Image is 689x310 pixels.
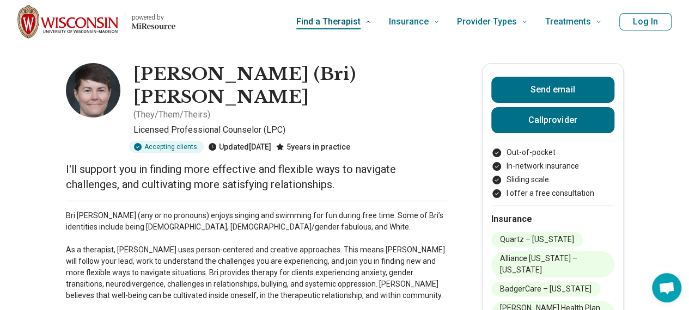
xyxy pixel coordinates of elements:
[619,13,672,30] button: Log In
[17,4,175,39] a: Home page
[491,174,614,185] li: Sliding scale
[491,213,614,226] h2: Insurance
[545,14,591,29] span: Treatments
[276,141,350,153] div: 5 years in practice
[208,141,271,153] div: Updated [DATE]
[66,162,447,192] p: I'll support you in finding more effective and flexible ways to navigate challenges, and cultivat...
[133,63,447,108] h1: [PERSON_NAME] (Bri) [PERSON_NAME]
[491,147,614,158] li: Out-of-pocket
[491,232,583,247] li: Quartz – [US_STATE]
[491,160,614,172] li: In-network insurance
[389,14,429,29] span: Insurance
[457,14,517,29] span: Provider Types
[133,108,210,121] p: ( They/Them/Theirs )
[491,282,600,296] li: BadgerCare – [US_STATE]
[491,147,614,199] ul: Payment options
[66,63,120,117] img: Brianna Buhr, Licensed Professional Counselor (LPC)
[296,14,361,29] span: Find a Therapist
[491,107,614,133] button: Callprovider
[652,273,681,302] div: Open chat
[129,141,204,153] div: Accepting clients
[491,77,614,103] button: Send email
[133,123,447,137] p: Licensed Professional Counselor (LPC)
[491,188,614,199] li: I offer a free consultation
[491,251,614,277] li: Alliance [US_STATE] – [US_STATE]
[132,13,175,22] p: powered by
